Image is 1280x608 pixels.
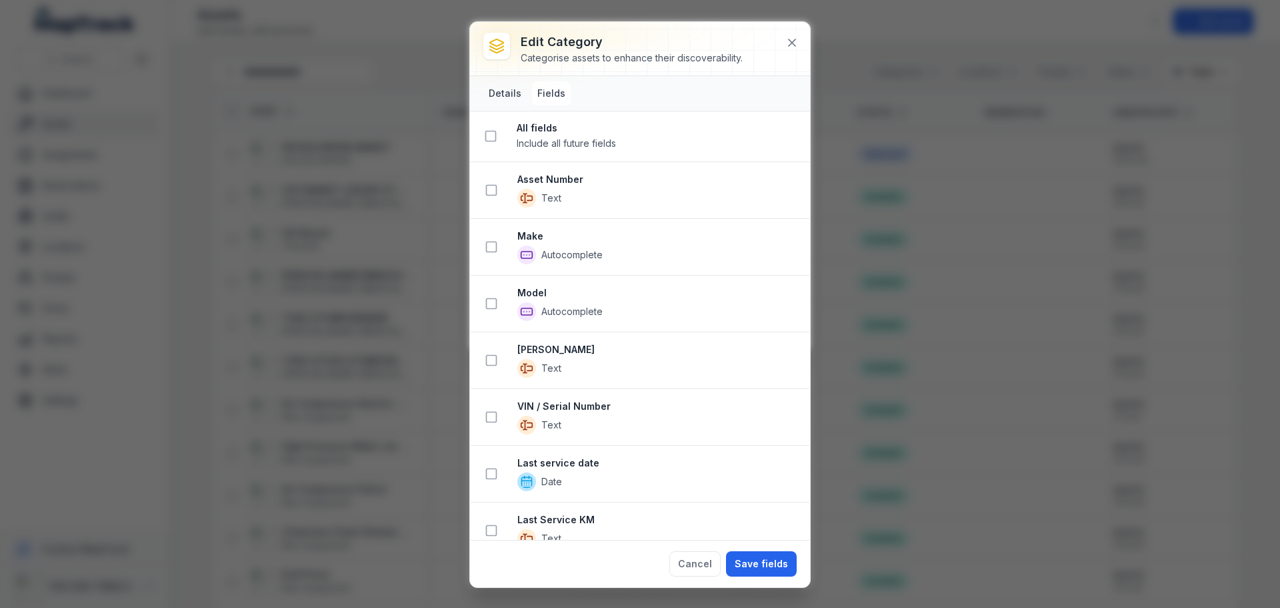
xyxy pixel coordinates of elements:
strong: Model [517,286,799,300]
button: Cancel [669,551,721,577]
span: Autocomplete [541,305,603,318]
strong: Last service date [517,457,799,470]
h3: Edit category [521,33,743,51]
strong: Make [517,230,799,243]
button: Save fields [726,551,797,577]
strong: All fields [517,121,799,135]
strong: VIN / Serial Number [517,400,799,413]
span: Text [541,192,561,205]
strong: Asset Number [517,173,799,186]
span: Text [541,532,561,545]
button: Details [483,81,527,105]
strong: Last Service KM [517,513,799,527]
span: Text [541,362,561,375]
span: Autocomplete [541,248,603,262]
button: Fields [532,81,571,105]
span: Date [541,475,562,489]
div: Categorise assets to enhance their discoverability. [521,51,743,65]
strong: [PERSON_NAME] [517,343,799,356]
span: Text [541,418,561,432]
span: Include all future fields [517,137,616,149]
